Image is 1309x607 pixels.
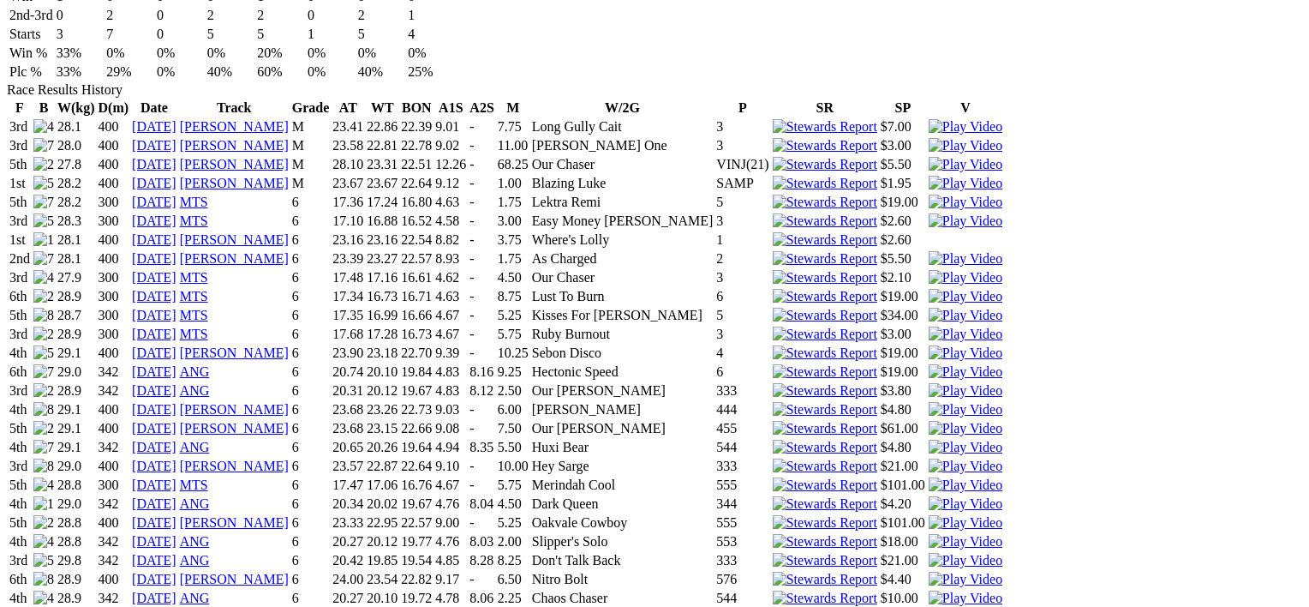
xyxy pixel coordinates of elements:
img: 7 [33,195,54,210]
td: 17.36 [332,194,364,211]
a: View replay [929,402,1002,417]
td: 11.00 [497,137,529,154]
td: $19.00 [880,194,926,211]
img: Play Video [929,157,1002,172]
a: View replay [929,553,1002,568]
td: Long Gully Cait [531,118,714,135]
td: 2 [105,7,154,24]
a: MTS [180,327,208,341]
a: View replay [929,270,1002,285]
a: [PERSON_NAME] [180,251,289,266]
a: View replay [929,421,1002,436]
a: [PERSON_NAME] [180,421,289,436]
th: M [497,99,529,117]
img: 2 [33,421,54,436]
td: 60% [256,63,305,81]
td: 5 [357,26,406,43]
a: [DATE] [132,459,176,473]
a: [DATE] [132,572,176,586]
img: Stewards Report [773,327,877,342]
img: Play Video [929,308,1002,323]
img: Stewards Report [773,213,877,229]
td: 0% [357,45,406,62]
img: Stewards Report [773,572,877,587]
img: Stewards Report [773,421,877,436]
a: [PERSON_NAME] [180,459,289,473]
img: Play Video [929,515,1002,531]
img: Stewards Report [773,364,877,380]
td: Easy Money [PERSON_NAME] [531,213,714,230]
img: Play Video [929,440,1002,455]
a: [DATE] [132,591,176,605]
td: 22.81 [366,137,398,154]
a: View replay [929,119,1002,134]
td: 22.78 [400,137,433,154]
img: Stewards Report [773,308,877,323]
th: P [715,99,769,117]
a: View replay [929,572,1002,586]
td: M [291,118,331,135]
td: 22.64 [400,175,433,192]
a: [DATE] [132,176,176,190]
img: Stewards Report [773,289,877,304]
td: 3rd [9,137,31,154]
a: [DATE] [132,289,176,303]
td: 3 [715,213,769,230]
a: MTS [180,308,208,322]
td: 16.80 [400,194,433,211]
td: $7.00 [880,118,926,135]
img: Play Video [929,176,1002,191]
img: 5 [33,176,54,191]
td: 0% [156,45,205,62]
td: $5.50 [880,156,926,173]
img: 4 [33,478,54,493]
img: Play Video [929,534,1002,550]
td: 6 [291,194,331,211]
td: 5 [256,26,305,43]
td: M [291,175,331,192]
a: [DATE] [132,440,176,454]
td: 3 [715,118,769,135]
a: [DATE] [132,383,176,398]
img: Play Video [929,591,1002,606]
td: 28.3 [57,213,96,230]
td: 4.63 [434,194,467,211]
a: View replay [929,289,1002,303]
img: 2 [33,383,54,399]
img: Stewards Report [773,383,877,399]
td: 23.67 [332,175,364,192]
td: 7.75 [497,118,529,135]
td: 5th [9,156,31,173]
img: Play Video [929,213,1002,229]
td: Blazing Luke [531,175,714,192]
img: 2 [33,515,54,531]
td: 9.12 [434,175,467,192]
img: Stewards Report [773,138,877,153]
td: Lektra Remi [531,194,714,211]
img: Stewards Report [773,591,877,606]
td: 23.41 [332,118,364,135]
a: [PERSON_NAME] [180,232,289,247]
img: Stewards Report [773,515,877,531]
img: Stewards Report [773,270,877,285]
img: Play Video [929,346,1002,361]
td: 6 [291,213,331,230]
img: Stewards Report [773,157,877,172]
img: Stewards Report [773,440,877,455]
td: 23.16 [332,231,364,249]
a: [DATE] [132,364,176,379]
a: [DATE] [132,515,176,530]
td: 1st [9,231,31,249]
img: 2 [33,327,54,342]
a: [PERSON_NAME] [180,157,289,171]
img: Stewards Report [773,176,877,191]
td: 7 [105,26,154,43]
img: Play Video [929,119,1002,135]
td: $2.60 [880,213,926,230]
td: - [469,156,494,173]
img: 8 [33,308,54,323]
td: M [291,156,331,173]
a: [DATE] [132,308,176,322]
a: View replay [929,591,1002,605]
td: 27.8 [57,156,96,173]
